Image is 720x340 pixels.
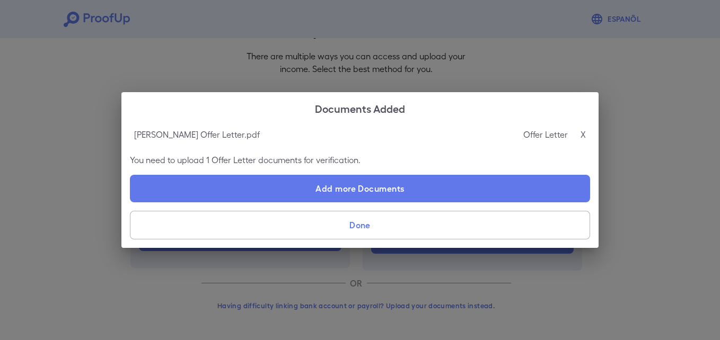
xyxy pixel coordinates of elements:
[130,154,590,166] p: You need to upload 1 Offer Letter documents for verification.
[121,92,599,124] h2: Documents Added
[134,128,260,141] p: [PERSON_NAME] Offer Letter.pdf
[581,128,586,141] p: X
[130,211,590,239] button: Done
[130,175,590,202] label: Add more Documents
[523,128,568,141] p: Offer Letter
